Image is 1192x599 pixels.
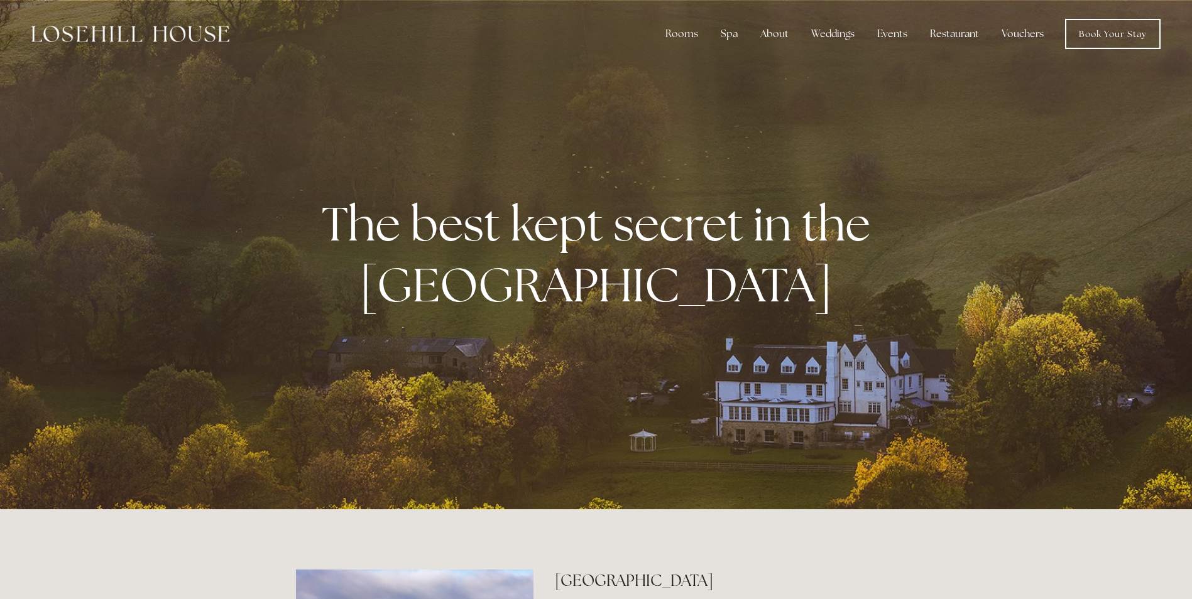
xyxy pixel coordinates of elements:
[655,21,708,46] div: Rooms
[867,21,917,46] div: Events
[801,21,865,46] div: Weddings
[31,26,229,42] img: Losehill House
[750,21,799,46] div: About
[322,193,880,316] strong: The best kept secret in the [GEOGRAPHIC_DATA]
[992,21,1054,46] a: Vouchers
[1065,19,1161,49] a: Book Your Stay
[920,21,989,46] div: Restaurant
[711,21,748,46] div: Spa
[555,569,896,591] h2: [GEOGRAPHIC_DATA]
